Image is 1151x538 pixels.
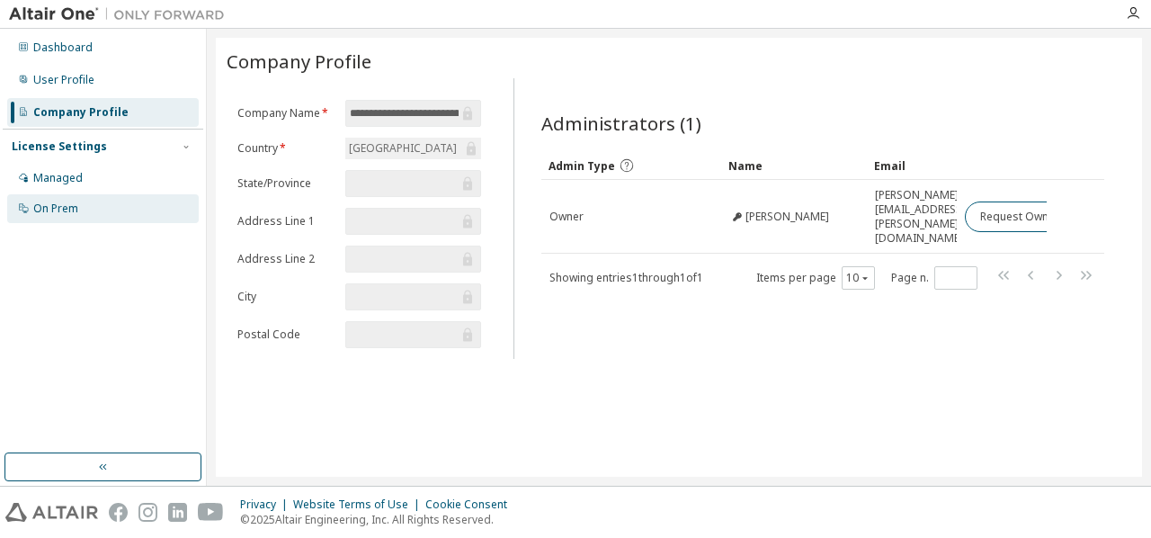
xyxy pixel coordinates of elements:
span: Items per page [756,266,875,290]
span: [PERSON_NAME][EMAIL_ADDRESS][PERSON_NAME][DOMAIN_NAME] [875,188,966,246]
div: [GEOGRAPHIC_DATA] [346,139,460,158]
div: Website Terms of Use [293,498,425,512]
div: Company Profile [33,105,129,120]
label: Company Name [237,106,335,121]
div: User Profile [33,73,94,87]
button: Request Owner Change [965,202,1117,232]
div: Privacy [240,498,293,512]
img: facebook.svg [109,503,128,522]
label: City [237,290,335,304]
label: Country [237,141,335,156]
div: On Prem [33,202,78,216]
div: Managed [33,171,83,185]
div: Name [728,151,861,180]
span: [PERSON_NAME] [745,210,829,224]
label: Postal Code [237,327,335,342]
div: Dashboard [33,40,93,55]
img: linkedin.svg [168,503,187,522]
label: Address Line 1 [237,214,335,229]
label: State/Province [237,176,335,191]
span: Owner [549,210,584,224]
span: Page n. [891,266,977,290]
img: altair_logo.svg [5,503,98,522]
div: License Settings [12,139,107,154]
div: Cookie Consent [425,498,518,512]
p: © 2025 Altair Engineering, Inc. All Rights Reserved. [240,512,518,527]
button: 10 [846,271,870,285]
label: Address Line 2 [237,252,335,266]
span: Company Profile [227,49,371,74]
span: Showing entries 1 through 1 of 1 [549,270,703,285]
div: [GEOGRAPHIC_DATA] [345,138,480,159]
img: Altair One [9,5,234,23]
span: Admin Type [549,158,615,174]
span: Administrators (1) [541,111,701,136]
div: Email [874,151,950,180]
img: youtube.svg [198,503,224,522]
img: instagram.svg [138,503,157,522]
